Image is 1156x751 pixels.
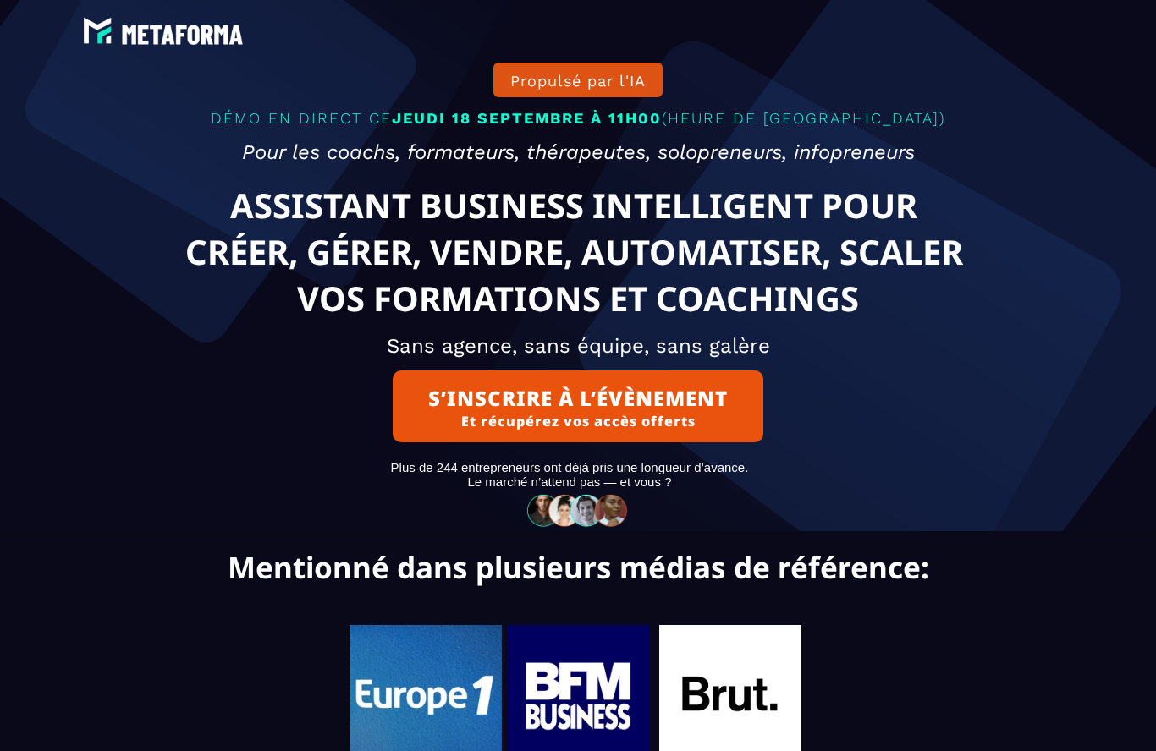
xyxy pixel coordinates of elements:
[522,493,634,528] img: 32586e8465b4242308ef789b458fc82f_community-people.png
[49,105,1107,132] p: DÉMO EN DIRECT CE (HEURE DE [GEOGRAPHIC_DATA])
[49,326,1107,366] h2: Sans agence, sans équipe, sans galère
[32,456,1107,493] text: Plus de 244 entrepreneurs ont déjà pris une longueur d’avance. Le marché n’attend pas — et vous ?
[129,178,1028,326] text: ASSISTANT BUSINESS INTELLIGENT POUR CRÉER, GÉRER, VENDRE, AUTOMATISER, SCALER VOS FORMATIONS ET C...
[493,63,663,97] button: Propulsé par l'IA
[79,13,248,50] img: e6894688e7183536f91f6cf1769eef69_LOGO_BLANC.png
[13,547,1143,591] text: Mentionné dans plusieurs médias de référence:
[393,370,763,442] button: S’INSCRIRE À L’ÉVÈNEMENTEt récupérez vos accès offerts
[392,109,662,127] span: JEUDI 18 SEPTEMBRE À 11H00
[49,132,1107,173] h2: Pour les coachs, formateurs, thérapeutes, solopreneurs, infopreneurs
